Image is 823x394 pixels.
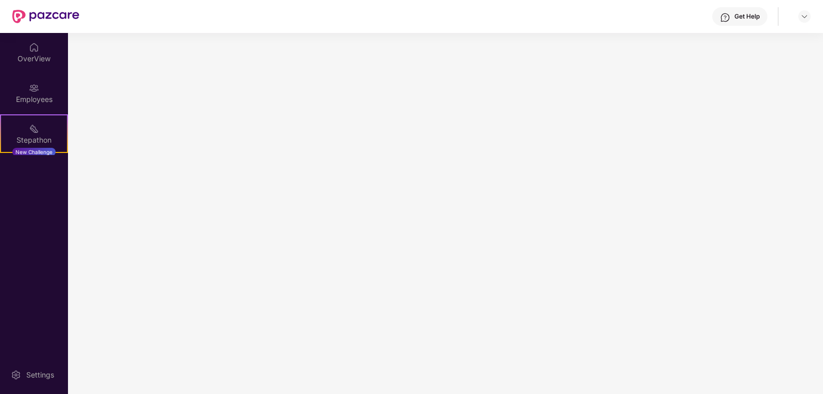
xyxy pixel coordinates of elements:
[29,124,39,134] img: svg+xml;base64,PHN2ZyB4bWxucz0iaHR0cDovL3d3dy53My5vcmcvMjAwMC9zdmciIHdpZHRoPSIyMSIgaGVpZ2h0PSIyMC...
[800,12,809,21] img: svg+xml;base64,PHN2ZyBpZD0iRHJvcGRvd24tMzJ4MzIiIHhtbG5zPSJodHRwOi8vd3d3LnczLm9yZy8yMDAwL3N2ZyIgd2...
[11,370,21,380] img: svg+xml;base64,PHN2ZyBpZD0iU2V0dGluZy0yMHgyMCIgeG1sbnM9Imh0dHA6Ly93d3cudzMub3JnLzIwMDAvc3ZnIiB3aW...
[29,42,39,53] img: svg+xml;base64,PHN2ZyBpZD0iSG9tZSIgeG1sbnM9Imh0dHA6Ly93d3cudzMub3JnLzIwMDAvc3ZnIiB3aWR0aD0iMjAiIG...
[720,12,730,23] img: svg+xml;base64,PHN2ZyBpZD0iSGVscC0zMngzMiIgeG1sbnM9Imh0dHA6Ly93d3cudzMub3JnLzIwMDAvc3ZnIiB3aWR0aD...
[12,10,79,23] img: New Pazcare Logo
[734,12,760,21] div: Get Help
[29,83,39,93] img: svg+xml;base64,PHN2ZyBpZD0iRW1wbG95ZWVzIiB4bWxucz0iaHR0cDovL3d3dy53My5vcmcvMjAwMC9zdmciIHdpZHRoPS...
[12,148,56,156] div: New Challenge
[23,370,57,380] div: Settings
[1,135,67,145] div: Stepathon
